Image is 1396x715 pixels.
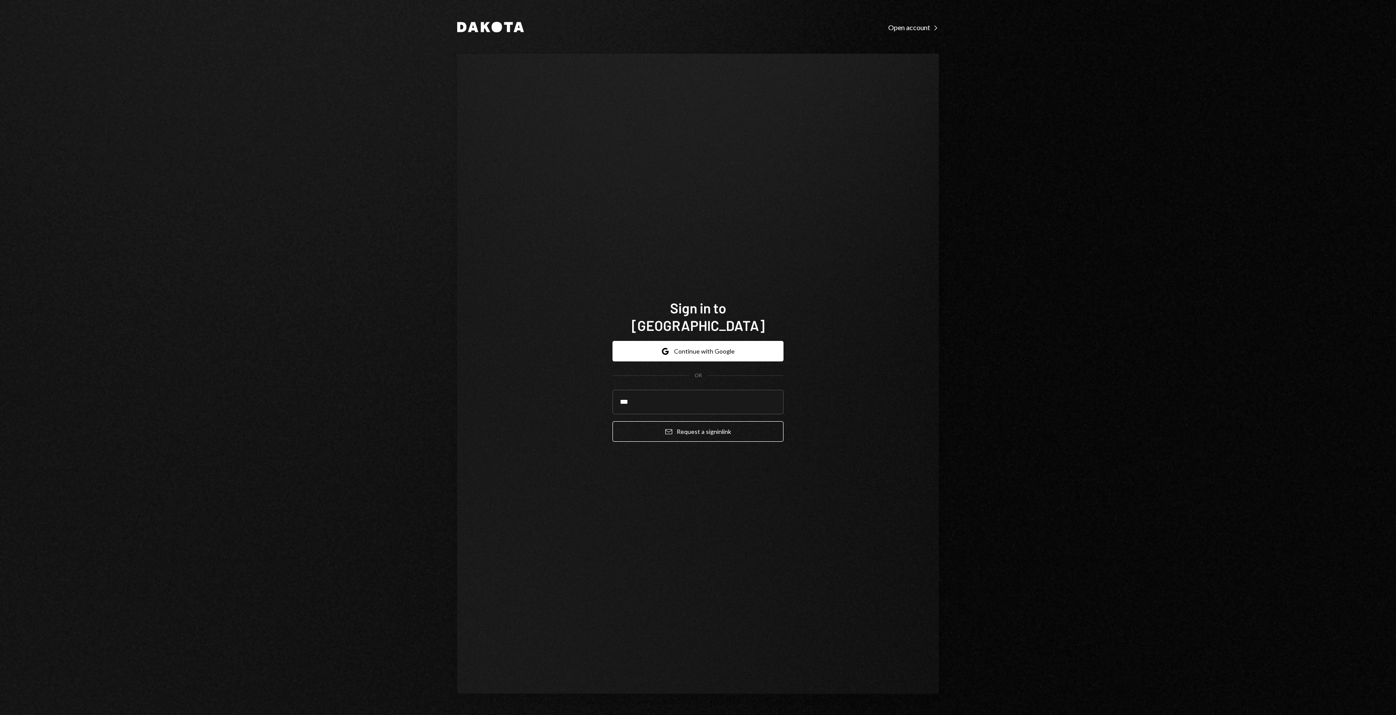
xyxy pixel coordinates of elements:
button: Continue with Google [612,341,784,361]
div: OR [695,372,702,379]
button: Request a signinlink [612,421,784,442]
div: Open account [888,23,939,32]
h1: Sign in to [GEOGRAPHIC_DATA] [612,299,784,334]
a: Open account [888,22,939,32]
